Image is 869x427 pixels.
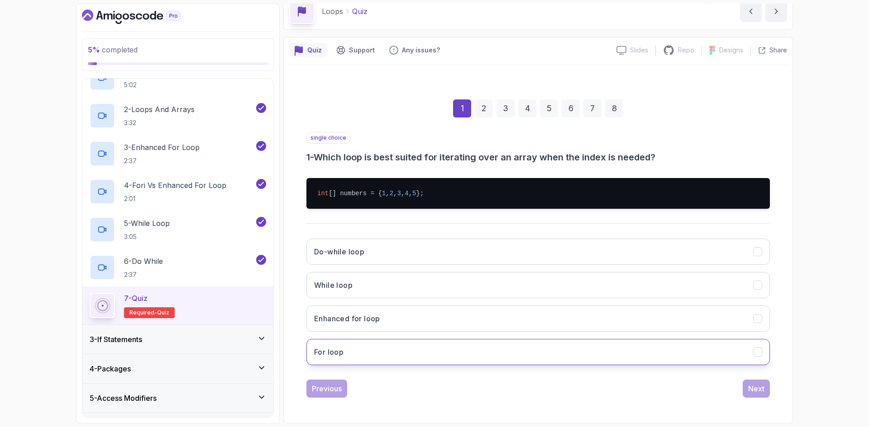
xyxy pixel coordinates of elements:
[384,43,445,57] button: Feedback button
[306,272,770,298] button: While loop
[124,142,200,153] p: 3 - Enhanced For Loop
[748,383,764,394] div: Next
[475,99,493,117] div: 2
[322,6,343,17] p: Loops
[390,190,393,197] span: 2
[740,0,762,22] button: previous content
[90,393,157,404] h3: 5 - Access Modifiers
[497,99,515,117] div: 3
[90,141,266,166] button: 3-Enhanced For Loop2:37
[124,156,200,165] p: 2:37
[605,99,623,117] div: 8
[306,380,347,398] button: Previous
[518,99,536,117] div: 4
[124,232,170,241] p: 3:05
[124,293,148,304] p: 7 - Quiz
[349,46,375,55] p: Support
[90,334,142,345] h3: 3 - If Statements
[743,380,770,398] button: Next
[306,239,770,265] button: Do-while loop
[90,363,131,374] h3: 4 - Packages
[352,6,368,17] p: Quiz
[90,255,266,280] button: 6-Do While2:37
[306,132,350,144] p: single choice
[402,46,440,55] p: Any issues?
[90,217,266,242] button: 5-While Loop3:05
[88,45,138,54] span: completed
[90,293,266,318] button: 7-QuizRequired-quiz
[124,104,195,115] p: 2 - Loops And Arrays
[678,46,694,55] p: Repo
[124,218,170,229] p: 5 - While Loop
[412,190,416,197] span: 5
[306,178,770,209] pre: [] numbers = { , , , , };
[157,309,169,316] span: quiz
[769,46,787,55] p: Share
[124,118,195,127] p: 3:32
[124,180,226,191] p: 4 - Fori vs Enhanced For Loop
[124,194,226,203] p: 2:01
[630,46,648,55] p: Slides
[314,313,380,324] h3: Enhanced for loop
[314,347,344,357] h3: For loop
[314,246,364,257] h3: Do-while loop
[562,99,580,117] div: 6
[82,384,273,413] button: 5-Access Modifiers
[82,9,201,24] a: Dashboard
[307,46,322,55] p: Quiz
[750,46,787,55] button: Share
[306,339,770,365] button: For loop
[317,190,329,197] span: int
[306,151,770,164] h3: 1 - Which loop is best suited for iterating over an array when the index is needed?
[583,99,602,117] div: 7
[331,43,380,57] button: Support button
[90,179,266,204] button: 4-Fori vs Enhanced For Loop2:01
[397,190,401,197] span: 3
[765,0,787,22] button: next content
[82,325,273,354] button: 3-If Statements
[540,99,558,117] div: 5
[719,46,743,55] p: Designs
[124,256,163,267] p: 6 - Do While
[314,280,353,291] h3: While loop
[405,190,408,197] span: 4
[312,383,342,394] div: Previous
[129,309,157,316] span: Required-
[289,43,327,57] button: quiz button
[82,354,273,383] button: 4-Packages
[124,80,162,89] p: 5:02
[124,270,163,279] p: 2:37
[382,190,386,197] span: 1
[90,103,266,128] button: 2-Loops And Arrays3:32
[453,99,471,117] div: 1
[306,305,770,332] button: Enhanced for loop
[88,45,100,54] span: 5 %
